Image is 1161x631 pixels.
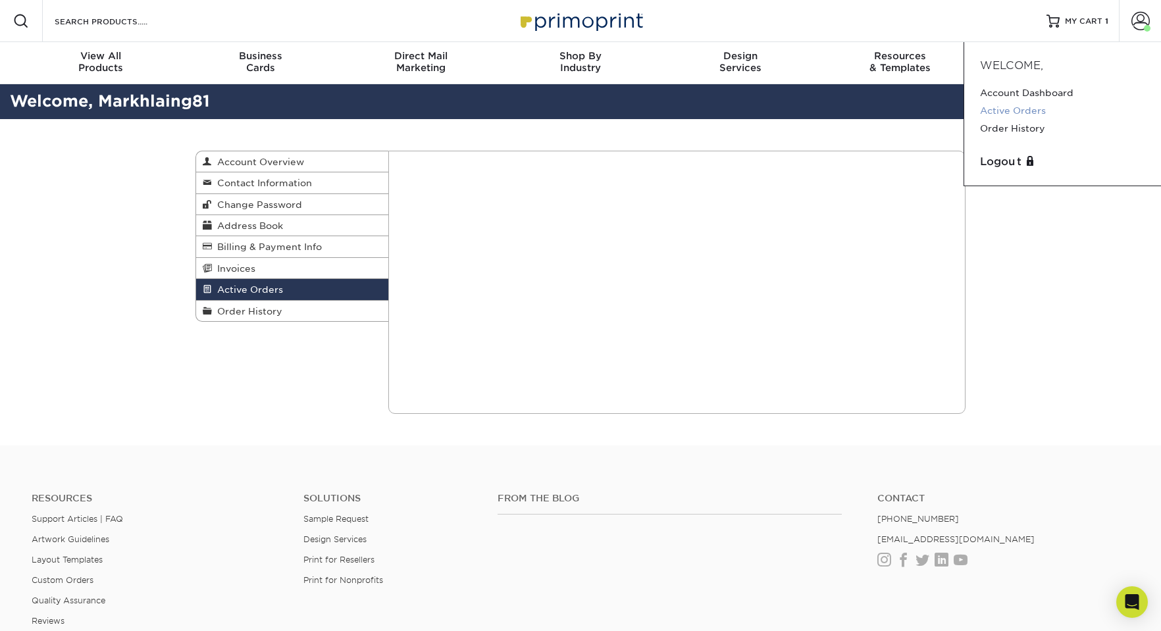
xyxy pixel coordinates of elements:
a: Resources& Templates [820,42,980,84]
a: Order History [980,120,1145,138]
span: 1 [1105,16,1108,26]
span: Business [181,50,341,62]
a: Order History [196,301,388,321]
span: Address Book [212,220,283,231]
a: BusinessCards [181,42,341,84]
div: & Templates [820,50,980,74]
span: Contact Information [212,178,312,188]
span: Active Orders [212,284,283,295]
a: Support Articles | FAQ [32,514,123,524]
div: Cards [181,50,341,74]
a: Active Orders [980,102,1145,120]
h4: Solutions [303,493,478,504]
h4: Resources [32,493,284,504]
a: Sample Request [303,514,369,524]
a: View AllProducts [21,42,181,84]
h4: From the Blog [498,493,842,504]
span: Change Password [212,199,302,210]
span: Account Overview [212,157,304,167]
img: Primoprint [515,7,646,35]
a: Billing & Payment Info [196,236,388,257]
a: Account Overview [196,151,388,172]
a: [PHONE_NUMBER] [877,514,959,524]
span: MY CART [1065,16,1102,27]
span: View All [21,50,181,62]
div: Marketing [341,50,501,74]
a: Contact [877,493,1129,504]
a: Custom Orders [32,575,93,585]
a: Change Password [196,194,388,215]
a: Shop ByIndustry [501,42,661,84]
a: Print for Nonprofits [303,575,383,585]
span: Direct Mail [341,50,501,62]
div: Services [660,50,820,74]
span: Resources [820,50,980,62]
span: Billing & Payment Info [212,241,322,252]
span: Design [660,50,820,62]
a: Layout Templates [32,555,103,565]
a: [EMAIL_ADDRESS][DOMAIN_NAME] [877,534,1035,544]
span: Order History [212,306,282,316]
div: Products [21,50,181,74]
a: DesignServices [660,42,820,84]
a: Address Book [196,215,388,236]
div: Industry [501,50,661,74]
iframe: Google Customer Reviews [3,591,112,626]
a: Contact Information [196,172,388,193]
a: Account Dashboard [980,84,1145,102]
span: Welcome, [980,59,1043,72]
a: Logout [980,154,1145,170]
a: Print for Resellers [303,555,374,565]
a: Design Services [303,534,367,544]
span: Invoices [212,263,255,274]
span: Shop By [501,50,661,62]
a: Direct MailMarketing [341,42,501,84]
a: Artwork Guidelines [32,534,109,544]
div: Open Intercom Messenger [1116,586,1148,618]
a: Active Orders [196,279,388,300]
input: SEARCH PRODUCTS..... [53,13,182,29]
a: Invoices [196,258,388,279]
